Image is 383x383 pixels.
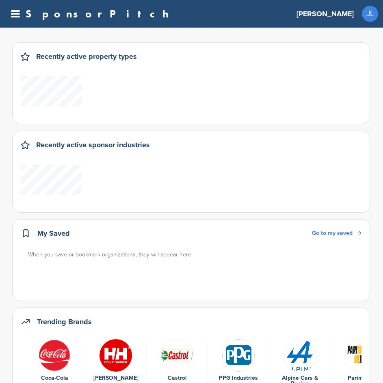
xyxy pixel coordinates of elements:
a: Data [151,339,203,371]
div: When you save or bookmark organizations, they will appear here. [28,250,362,259]
a: JL [362,6,378,22]
a: 451ddf96e958c635948cd88c29892565 [28,339,81,371]
a: Alpine logo [273,339,326,371]
h2: Recently active sponsor industries [36,139,150,151]
h2: Trending Brands [37,316,92,327]
img: H2 [99,339,132,372]
a: Parimatch [348,374,374,381]
a: H2 [89,339,142,371]
a: Castrol [168,374,187,381]
img: Screen shot 2018 07 10 at 12.33.29 pm [344,339,378,372]
h2: Recently active property types [36,51,137,62]
span: Go to my saved [312,230,353,237]
img: 451ddf96e958c635948cd88c29892565 [38,339,71,372]
img: Data [160,339,194,372]
h2: My Saved [37,228,70,239]
a: Go to my saved [312,229,361,238]
h3: [PERSON_NAME] [296,8,354,19]
a: SponsorPitch [26,9,174,19]
a: PPG Industries [219,374,258,381]
a: [PERSON_NAME] [93,374,138,381]
a: Ppg industries logo [212,339,265,371]
img: Alpine logo [283,339,316,372]
img: Ppg industries logo [222,339,255,372]
a: Coca-Cola [41,374,68,381]
a: [PERSON_NAME] [296,5,354,23]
